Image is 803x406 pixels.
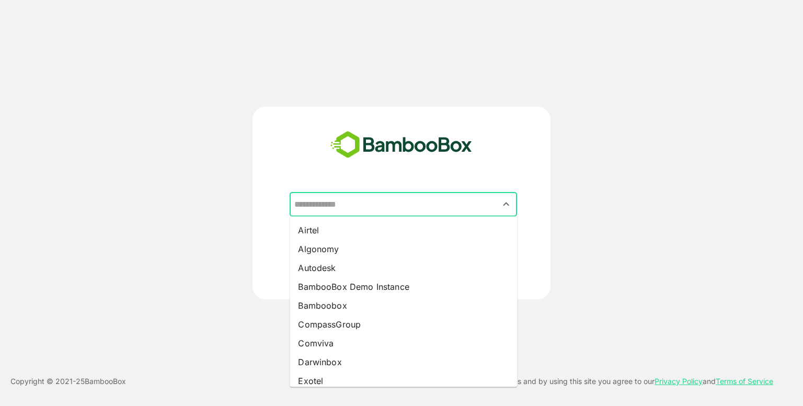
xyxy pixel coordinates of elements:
[290,371,517,390] li: Exotel
[447,375,773,388] p: This site uses cookies and by using this site you agree to our and
[290,240,517,258] li: Algonomy
[716,377,773,386] a: Terms of Service
[290,277,517,296] li: BambooBox Demo Instance
[10,375,126,388] p: Copyright © 2021- 25 BambooBox
[290,353,517,371] li: Darwinbox
[290,296,517,315] li: Bamboobox
[325,128,478,162] img: bamboobox
[290,258,517,277] li: Autodesk
[655,377,703,386] a: Privacy Policy
[290,315,517,334] li: CompassGroup
[290,221,517,240] li: Airtel
[290,334,517,353] li: Comviva
[499,197,513,211] button: Close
